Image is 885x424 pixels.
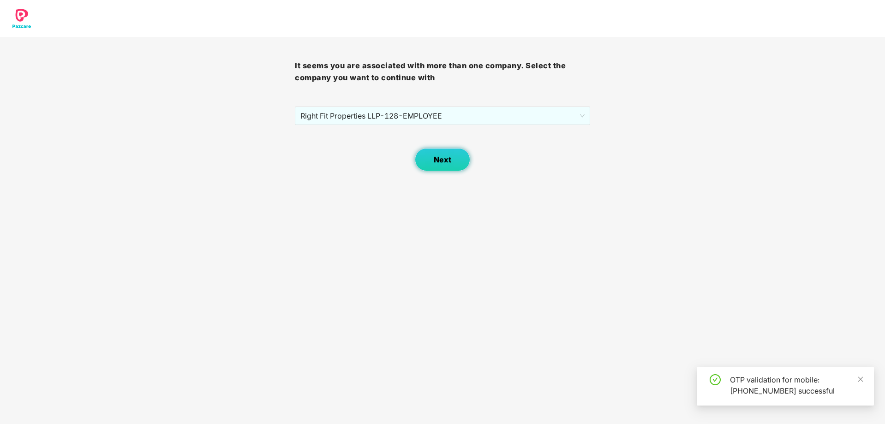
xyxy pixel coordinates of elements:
span: check-circle [710,374,721,385]
button: Next [415,148,470,171]
h3: It seems you are associated with more than one company. Select the company you want to continue with [295,60,590,84]
span: Next [434,155,451,164]
div: OTP validation for mobile: [PHONE_NUMBER] successful [730,374,863,396]
span: close [857,376,864,382]
span: Right Fit Properties LLP - 128 - EMPLOYEE [300,107,584,125]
